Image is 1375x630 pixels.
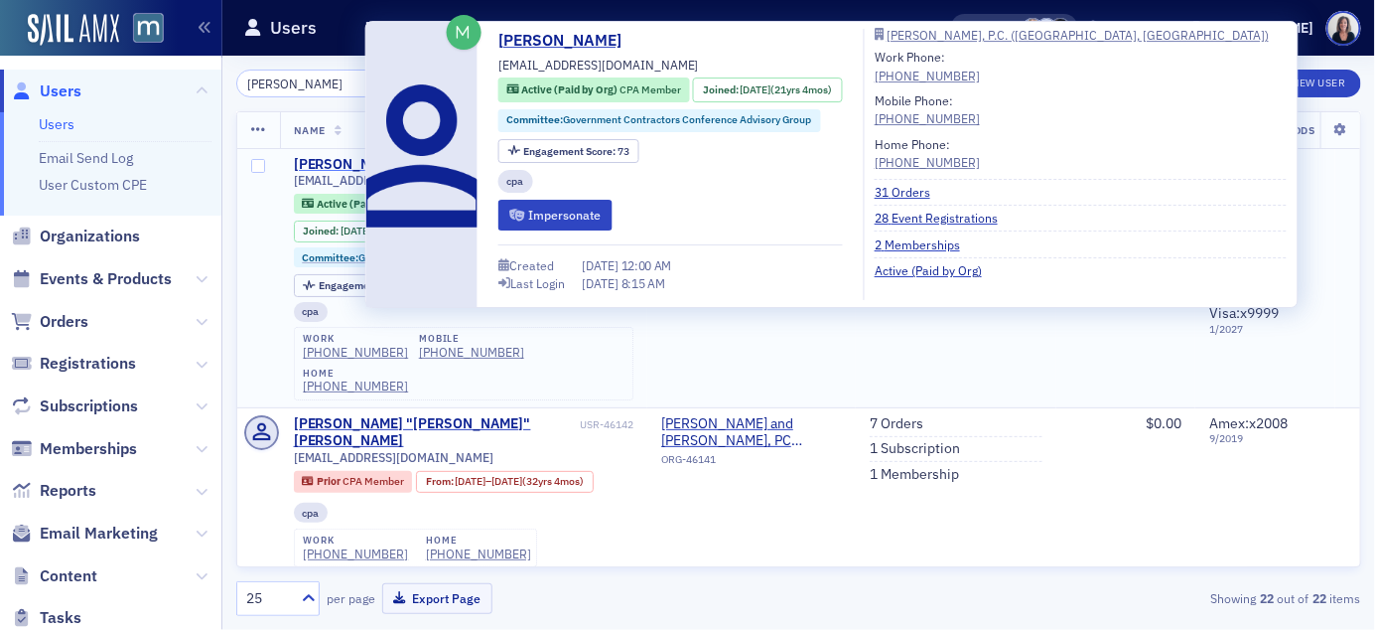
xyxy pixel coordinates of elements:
[317,197,415,211] span: Active (Paid by Org)
[11,480,96,502] a: Reports
[875,48,980,84] div: Work Phone:
[294,415,577,450] a: [PERSON_NAME] "[PERSON_NAME]" [PERSON_NAME]
[870,415,923,433] a: 7 Orders
[1209,323,1321,336] span: 1 / 2027
[294,450,494,465] span: [EMAIL_ADDRESS][DOMAIN_NAME]
[40,311,88,333] span: Orders
[875,135,980,172] div: Home Phone:
[582,257,621,273] span: [DATE]
[498,78,690,102] div: Active (Paid by Org): Active (Paid by Org): CPA Member
[510,278,565,289] div: Last Login
[1278,70,1361,97] a: New User
[875,153,980,171] a: [PHONE_NUMBER]
[343,474,404,488] span: CPA Member
[294,221,443,242] div: Joined: 2004-05-11 00:00:00
[341,224,371,237] span: [DATE]
[661,453,842,473] div: ORG-46141
[621,257,672,273] span: 12:00 AM
[521,82,619,96] span: Active (Paid by Org)
[507,112,812,128] a: Committee:Government Contractors Conference Advisory Group
[303,368,408,380] div: home
[426,547,531,561] a: [PHONE_NUMBER]
[875,261,997,279] a: Active (Paid by Org)
[11,607,81,629] a: Tasks
[40,607,81,629] span: Tasks
[661,415,842,450] a: [PERSON_NAME] and [PERSON_NAME], PC ([GEOGRAPHIC_DATA], [GEOGRAPHIC_DATA])
[661,415,842,450] span: Patton and Braucht, PC (Vienna, VA)
[40,480,96,502] span: Reports
[39,176,147,194] a: User Custom CPE
[40,268,172,290] span: Events & Products
[303,333,408,345] div: work
[303,379,408,394] a: [PHONE_NUMBER]
[455,474,485,488] span: [DATE]
[498,29,636,53] a: [PERSON_NAME]
[741,82,771,96] span: [DATE]
[303,535,408,547] div: work
[875,236,975,253] a: 2 Memberships
[419,345,524,360] div: [PHONE_NUMBER]
[875,109,980,127] a: [PHONE_NUMBER]
[317,474,343,488] span: Prior
[327,589,375,607] label: per page
[523,144,618,158] span: Engagement Score :
[294,471,413,493] div: Prior: Prior: CPA Member
[507,112,564,126] span: Committee :
[294,156,404,174] div: [PERSON_NAME]
[498,56,699,74] span: [EMAIL_ADDRESS][DOMAIN_NAME]
[319,280,425,291] div: 73
[302,250,358,264] span: Committee :
[1209,304,1279,322] span: Visa : x9999
[621,275,665,291] span: 8:15 AM
[119,13,164,47] a: View Homepage
[294,173,494,188] span: [EMAIL_ADDRESS][DOMAIN_NAME]
[11,438,137,460] a: Memberships
[302,251,607,264] a: Committee:Government Contractors Conference Advisory Group
[39,115,74,133] a: Users
[491,474,522,488] span: [DATE]
[887,30,1269,41] div: [PERSON_NAME], P.C. ([GEOGRAPHIC_DATA], [GEOGRAPHIC_DATA])
[11,523,158,545] a: Email Marketing
[40,438,137,460] span: Memberships
[875,209,1013,227] a: 28 Event Registrations
[419,333,524,345] div: mobile
[236,70,426,97] input: Search…
[294,302,329,322] div: cpa
[498,109,821,132] div: Committee:
[11,353,136,375] a: Registrations
[40,80,81,102] span: Users
[28,14,119,46] img: SailAMX
[303,225,341,237] span: Joined :
[303,345,408,360] a: [PHONE_NUMBER]
[416,471,594,493] div: From: 1990-02-14 00:00:00
[303,547,408,561] a: [PHONE_NUMBER]
[11,565,97,587] a: Content
[582,275,621,291] span: [DATE]
[426,535,531,547] div: home
[498,170,533,193] div: cpa
[40,353,136,375] span: Registrations
[11,80,81,102] a: Users
[507,82,681,98] a: Active (Paid by Org) CPA Member
[40,565,97,587] span: Content
[1257,589,1278,607] strong: 22
[294,503,329,523] div: cpa
[1309,589,1330,607] strong: 22
[1105,19,1173,37] div: Support
[40,523,158,545] span: Email Marketing
[40,226,140,247] span: Organizations
[11,268,172,290] a: Events & Products
[580,418,633,431] div: USR-46142
[426,475,456,488] span: From :
[455,475,584,488] div: – (32yrs 4mos)
[498,139,639,164] div: Engagement Score: 73
[341,225,433,237] div: (21yrs 4mos)
[11,226,140,247] a: Organizations
[246,588,290,609] div: 25
[875,67,980,84] a: [PHONE_NUMBER]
